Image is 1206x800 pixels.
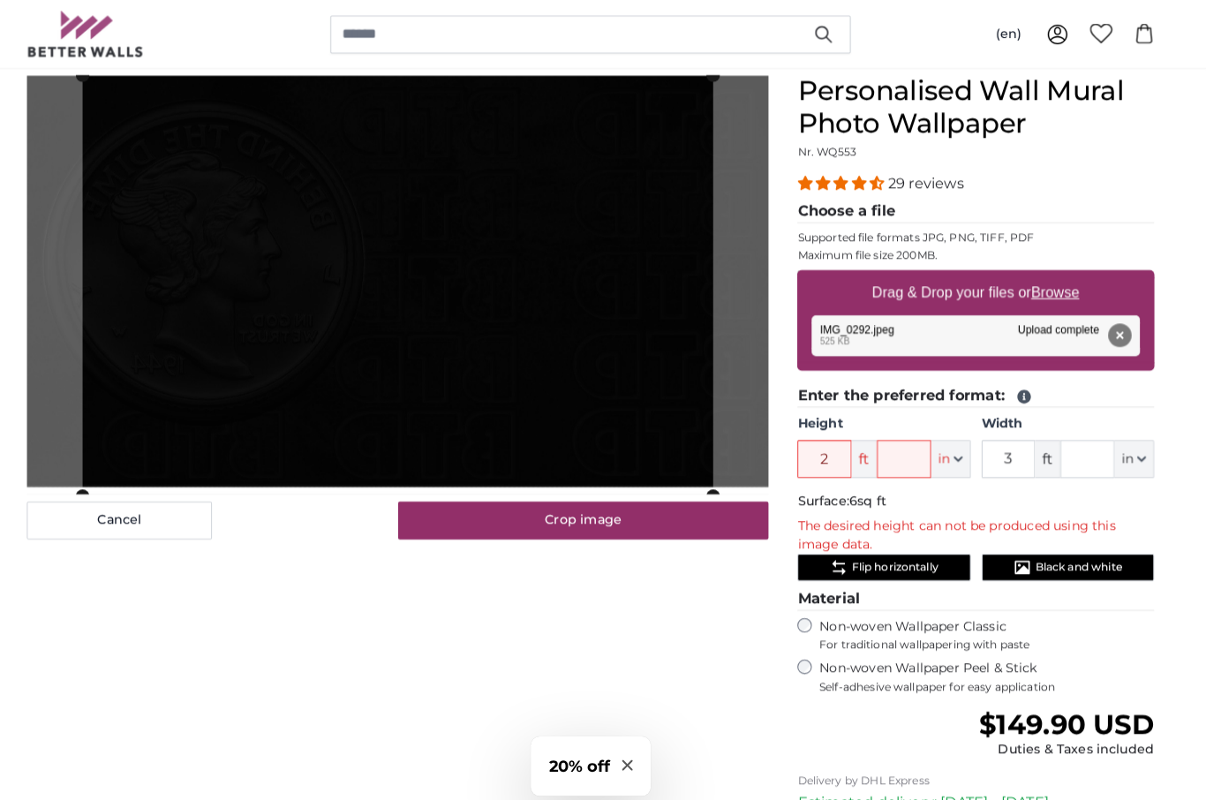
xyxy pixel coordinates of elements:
[1037,547,1122,562] span: Black and white
[858,547,943,562] span: Flip horizontally
[983,724,1154,742] div: Duties & Taxes included
[805,506,1154,541] p: The desired height can not be produced using this image data.
[805,73,1154,137] h1: Personalised Wall Mural Photo Wallpaper
[871,268,1088,304] label: Drag & Drop your files or
[936,430,975,467] button: in
[858,430,883,467] span: ft
[805,481,1154,499] p: Surface:
[805,541,974,568] button: Flip horizontally
[826,664,1154,678] span: Self-adhesive wallpaper for easy application
[893,170,968,187] span: 29 reviews
[826,623,1154,638] span: For traditional wallpapering with paste
[826,604,1154,638] label: Non-woven Wallpaper Classic
[805,225,1154,239] p: Supported file formats JPG, PNG, TIFF, PDF
[805,243,1154,257] p: Maximum file size 200MB.
[52,490,233,527] button: Cancel
[52,11,167,56] img: Betterwalls
[805,774,1154,795] p: Estimated delivery: [DATE] - [DATE]
[826,645,1154,678] label: Non-woven Wallpaper Peel & Stick
[1034,278,1081,293] u: Browse
[985,541,1154,568] button: Black and white
[805,170,893,187] span: 4.34 stars
[805,405,974,423] label: Height
[1122,440,1134,457] span: in
[983,691,1154,724] span: $149.90 USD
[943,440,954,457] span: in
[985,405,1154,423] label: Width
[1037,430,1062,467] span: ft
[805,141,863,155] span: Nr. WQ553
[805,756,1154,770] p: Delivery by DHL Express
[1115,430,1154,467] button: in
[805,196,1154,218] legend: Choose a file
[805,376,1154,398] legend: Enter the preferred format:
[984,18,1038,49] button: (en)
[805,575,1154,597] legend: Material
[415,490,778,527] button: Crop image
[856,481,892,497] span: 6sq ft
